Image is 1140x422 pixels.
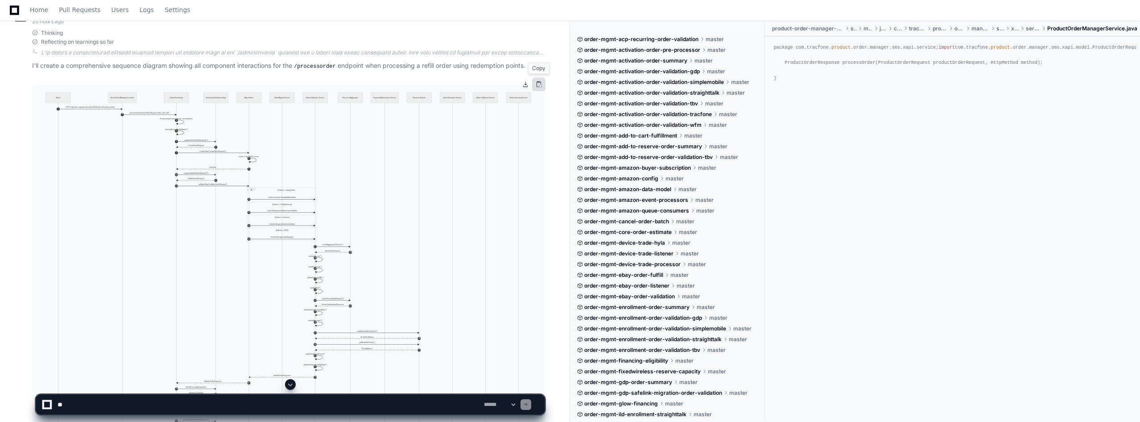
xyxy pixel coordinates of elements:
span: order-mgmt-amazon-config [584,175,658,182]
div: package com.tracfone. .order.manager.sms.xapi.service; com.tracfone. .order.manager.sms.xapi.mode... [774,44,1131,82]
span: order-mgmt-amazon-buyer-subscription [584,164,691,171]
span: order-mgmt-add-to-cart-fulfillment [584,132,677,139]
span: Users [112,7,129,13]
span: order-mgmt-ebay-order-validation [584,293,675,300]
span: order-mgmt-gdp-order-summary [584,379,672,386]
span: master [727,89,745,96]
div: L'ip dolors a consecteturad elitsedd eiusmod tempori utl etdolore magn al eni `/adminimvenia` qui... [41,49,545,56]
span: order-mgmt-amazon-event-processors [584,196,688,204]
span: master [677,282,695,289]
span: order-mgmt-activation-order-validation-tracfone [584,111,712,118]
span: order-mgmt-activation-order-pre-processor [584,46,700,54]
span: master [708,368,726,375]
span: master [707,46,726,54]
div: Copy [528,63,549,74]
span: master [695,196,714,204]
span: master [731,79,749,86]
span: order-mgmt-cancel-order-batch [584,218,669,225]
span: order-mgmt-enrollment-order-validation-straighttalk [584,336,722,343]
span: master [696,207,715,214]
span: master [729,336,747,343]
span: order-mgmt-fixedwireless-reserve-capacity [584,368,701,375]
span: order-mgmt-enrollment-order-validation-simplemobile [584,325,726,332]
span: master [705,100,723,107]
span: master [682,293,700,300]
span: product [933,25,947,32]
span: master [709,121,727,129]
span: tracfone [909,25,925,32]
span: master [665,175,684,182]
span: order-mgmt-amazon-queue-consumers [584,207,689,214]
span: main [863,25,872,32]
span: order-mgmt-device-trade-hyla [584,239,665,247]
span: order-mgmt-activation-order-validation-straighttalk [584,89,719,96]
span: order-mgmt-add-to-reserve-order-validation-tbv [584,154,713,161]
span: master [698,164,716,171]
span: src [851,25,856,32]
span: product [831,45,851,50]
span: Home [30,7,48,13]
span: master [670,272,689,279]
span: order-mgmt-activation-order-validation-gdp [584,68,700,75]
span: com [894,25,901,32]
span: order-mgmt-activation-order-validation-wfm [584,121,702,129]
span: product [991,45,1010,50]
span: master [681,250,699,257]
span: order-mgmt-add-to-reserve-order-summary [584,143,702,150]
span: order-mgmt-enrollment-order-validation-gdp [584,314,702,322]
span: master [709,314,727,322]
span: order-mgmt-device-trade-processor [584,261,681,268]
span: order-mgmt-activation-order-summary [584,57,687,64]
span: product-order-manager-sms-xapi [772,25,843,32]
span: Thinking [41,29,63,37]
span: order-mgmt-activation-order-validation-simplemobile [584,79,724,86]
span: master [679,229,697,236]
span: order-mgmt-device-trade-listener [584,250,673,257]
span: master [684,132,702,139]
code: /processorder [292,63,338,71]
span: master [733,325,752,332]
span: order-mgmt-enrollment-order-summary [584,304,690,311]
span: order-mgmt-financing-eligibility [584,357,668,364]
span: order-mgmt-enrollment-order-validation-tbv [584,347,700,354]
span: sms [996,25,1004,32]
span: import [938,45,955,50]
span: Settings [165,7,190,13]
span: master [707,347,726,354]
span: 20 hours ago [32,18,63,25]
span: master [709,143,727,150]
span: order-mgmt-acp-recurring-order-validation [584,36,698,43]
span: Logs [140,7,154,13]
span: xapi [1011,25,1019,32]
span: java [880,25,887,32]
span: master [678,186,697,193]
span: Reflecting on learnings so far [41,38,114,46]
span: master [679,379,698,386]
p: I'll create a comprehensive sequence diagram showing all component interactions for the endpoint ... [32,61,545,71]
span: master [706,36,724,43]
span: order-mgmt-core-order-estimate [584,229,672,236]
span: master [719,111,737,118]
span: master [672,239,690,247]
span: service [1026,25,1040,32]
span: order-mgmt-activation-order-validation-tbv [584,100,698,107]
span: order-mgmt-ebay-order-listener [584,282,669,289]
span: master [707,68,725,75]
span: master [694,57,713,64]
span: manager [971,25,989,32]
span: master [688,261,706,268]
span: master [720,154,738,161]
span: master [697,304,715,311]
span: order [954,25,964,32]
span: ProductOrderManagerService.java [1047,25,1137,32]
span: master [676,218,694,225]
span: order-mgmt-amazon-data-model [584,186,671,193]
span: order-mgmt-ebay-order-fulfill [584,272,663,279]
span: Pull Requests [59,7,100,13]
span: master [675,357,694,364]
